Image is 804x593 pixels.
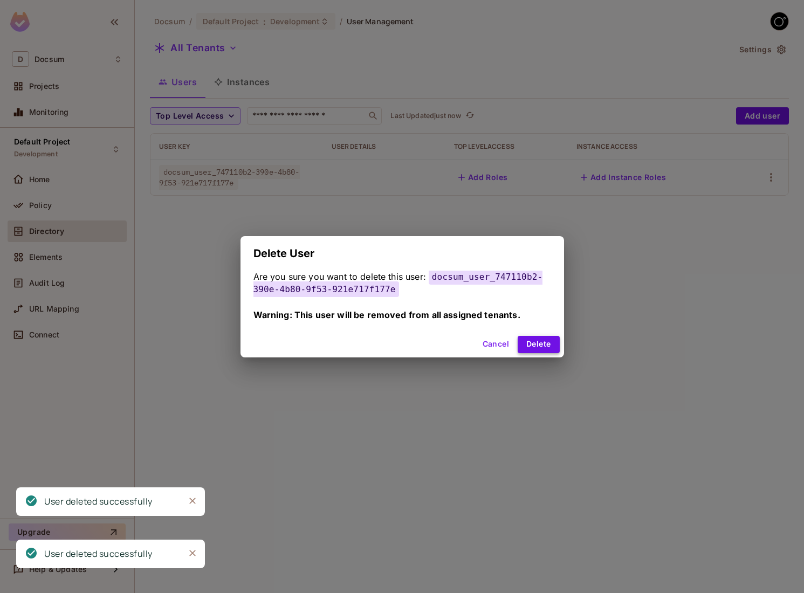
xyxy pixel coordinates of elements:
[44,495,153,508] div: User deleted successfully
[518,336,559,353] button: Delete
[478,336,513,353] button: Cancel
[253,309,520,320] span: Warning: This user will be removed from all assigned tenants.
[184,545,201,561] button: Close
[44,547,153,561] div: User deleted successfully
[253,269,543,297] span: docsum_user_747110b2-390e-4b80-9f53-921e717f177e
[184,493,201,509] button: Close
[253,271,426,282] span: Are you sure you want to delete this user:
[240,236,564,271] h2: Delete User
